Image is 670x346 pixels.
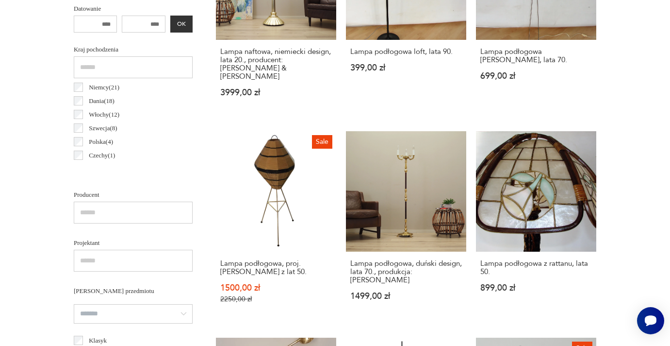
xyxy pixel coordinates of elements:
[220,88,332,97] p: 3999,00 zł
[74,3,193,14] p: Datowanie
[480,48,592,64] h3: Lampa podłogowa [PERSON_NAME], lata 70.
[89,150,115,161] p: Czechy ( 1 )
[220,295,332,303] p: 2250,00 zł
[216,131,336,322] a: SaleLampa podłogowa, proj. A. Gałecki z lat 50.Lampa podłogowa, proj. [PERSON_NAME] z lat 50.1500...
[74,190,193,200] p: Producent
[89,123,117,134] p: Szwecja ( 8 )
[480,284,592,292] p: 899,00 zł
[220,48,332,81] h3: Lampa naftowa, niemiecki design, lata 20., producent: [PERSON_NAME] & [PERSON_NAME]
[220,284,332,292] p: 1500,00 zł
[480,72,592,80] p: 699,00 zł
[74,238,193,248] p: Projektant
[350,292,462,300] p: 1499,00 zł
[74,44,193,55] p: Kraj pochodzenia
[346,131,466,322] a: Lampa podłogowa, duński design, lata 70., produkcja: DaniaLampa podłogowa, duński design, lata 70...
[476,131,596,322] a: Lampa podłogowa z rattanu, lata 50.Lampa podłogowa z rattanu, lata 50.899,00 zł
[350,259,462,284] h3: Lampa podłogowa, duński design, lata 70., produkcja: [PERSON_NAME]
[170,16,193,33] button: OK
[350,64,462,72] p: 399,00 zł
[350,48,462,56] h3: Lampa podłogowa loft, lata 90.
[74,286,193,296] p: [PERSON_NAME] przedmiotu
[480,259,592,276] h3: Lampa podłogowa z rattanu, lata 50.
[89,335,107,346] p: Klasyk
[89,137,113,147] p: Polska ( 4 )
[220,259,332,276] h3: Lampa podłogowa, proj. [PERSON_NAME] z lat 50.
[89,109,119,120] p: Włochy ( 12 )
[89,82,119,93] p: Niemcy ( 21 )
[89,96,114,106] p: Dania ( 18 )
[637,307,664,334] iframe: Smartsupp widget button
